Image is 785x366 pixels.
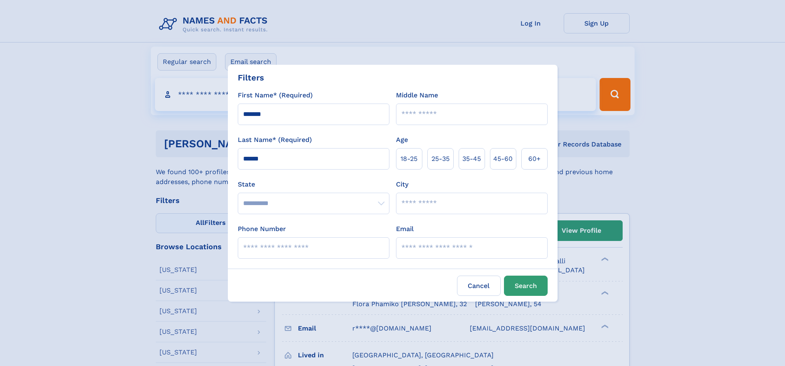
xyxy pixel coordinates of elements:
button: Search [504,276,548,296]
label: Phone Number [238,224,286,234]
label: Email [396,224,414,234]
div: Filters [238,71,264,84]
label: State [238,179,389,189]
span: 45‑60 [493,154,513,164]
span: 25‑35 [431,154,450,164]
span: 60+ [528,154,541,164]
span: 35‑45 [462,154,481,164]
label: First Name* (Required) [238,90,313,100]
label: Last Name* (Required) [238,135,312,145]
label: Age [396,135,408,145]
label: City [396,179,408,189]
span: 18‑25 [401,154,417,164]
label: Cancel [457,276,501,296]
label: Middle Name [396,90,438,100]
